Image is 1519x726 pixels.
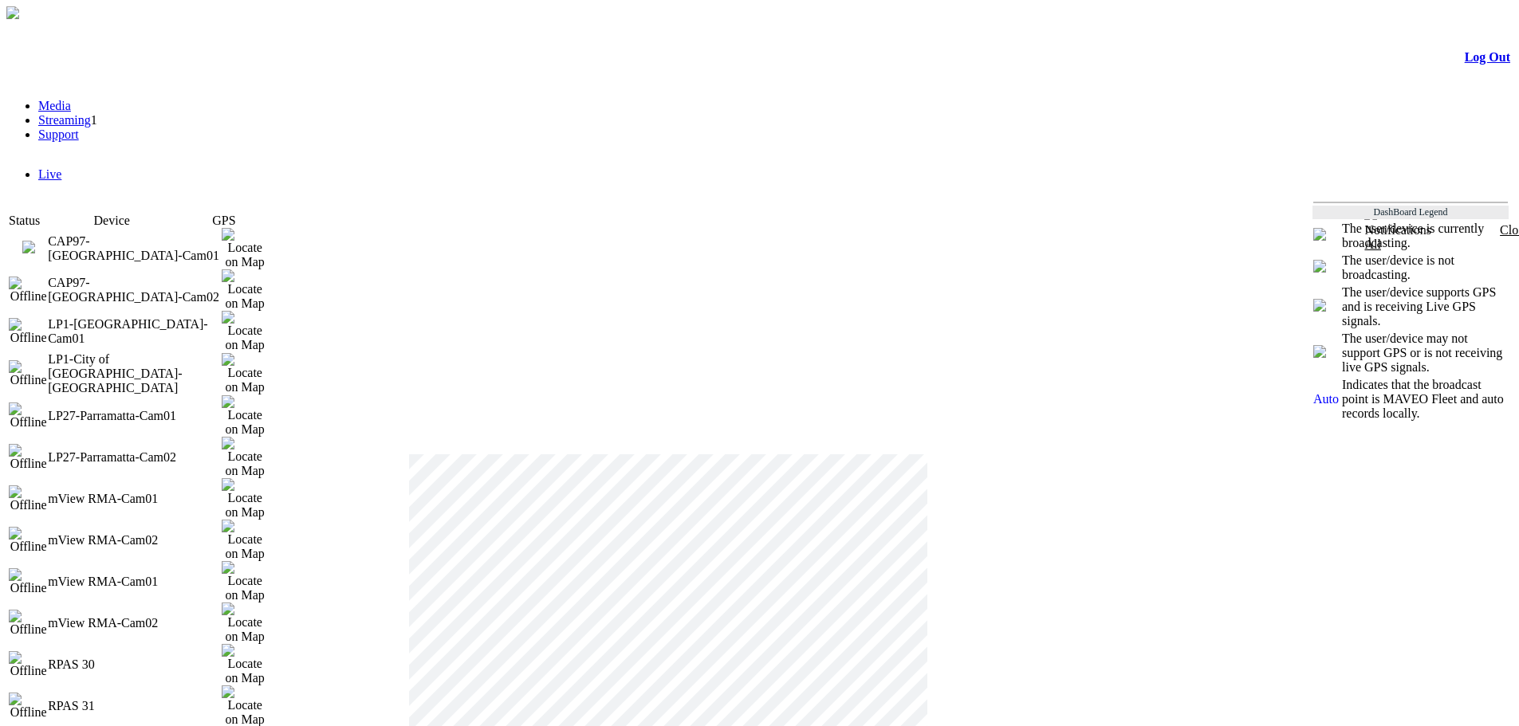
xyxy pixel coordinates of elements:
[222,437,268,478] img: Locate on Map
[1341,285,1509,329] td: The user/device supports GPS and is receiving Live GPS signals.
[222,395,268,437] img: Locate on Map
[9,651,48,678] img: Offline
[48,644,222,685] td: RPAS 30
[38,99,71,112] a: Media
[1313,299,1326,312] img: crosshair_blue.png
[9,360,48,387] img: Offline
[38,167,61,181] a: Live
[1312,206,1509,219] td: DashBoard Legend
[48,520,222,561] td: mView RMA-Cam02
[192,214,256,228] td: GPS
[1341,221,1509,251] td: The user/device is currently broadcasting.
[9,277,48,304] img: Offline
[9,318,48,345] img: Offline
[48,311,222,352] td: LP1-City of Sydney-Cam01
[1313,228,1326,241] img: miniPlay.png
[6,6,19,19] img: arrow-3.png
[222,644,268,685] img: Locate on Map
[1313,260,1326,273] img: miniNoPlay.png
[222,478,268,520] img: Locate on Map
[1341,377,1509,422] td: Indicates that the broadcast point is MAVEO Fleet and auto records locally.
[222,561,268,602] img: Locate on Map
[1341,253,1509,283] td: The user/device is not broadcasting.
[48,437,222,478] td: LP27-Parramatta-Cam02
[91,113,97,127] span: 1
[22,241,35,253] img: miniPlay.png
[48,602,222,644] td: mView RMA-Cam02
[9,527,48,554] img: Offline
[9,693,48,720] img: Offline
[9,402,48,430] img: Offline
[22,242,35,256] a: 0 viewers
[9,610,48,637] img: Offline
[9,214,94,228] td: Status
[1313,392,1339,406] span: Auto
[1142,208,1332,220] span: Welcome, [PERSON_NAME] (General User)
[48,395,222,437] td: LP27-Parramatta-Cam01
[48,478,222,520] td: mView RMA-Cam01
[9,444,48,471] img: Offline
[48,269,222,311] td: CAP97-Huntingwood-Cam02
[222,353,268,394] img: Locate on Map
[222,269,268,311] img: Locate on Map
[1465,50,1510,64] a: Log Out
[38,128,79,141] a: Support
[48,228,222,269] td: CAP97-Huntingwood-Cam01
[222,602,268,644] img: Locate on Map
[1341,331,1509,375] td: The user/device may not support GPS or is not receiving live GPS signals.
[38,113,91,127] a: Streaming
[48,561,222,602] td: mView RMA-Cam01
[1313,345,1326,358] img: crosshair_gray.png
[9,485,48,512] img: Offline
[48,352,222,395] td: LP1-City of Sydney-Cam02
[222,228,268,269] img: Locate on Map
[222,311,268,352] img: Locate on Map
[222,520,268,561] img: Locate on Map
[9,568,48,595] img: Offline
[94,214,192,228] td: Device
